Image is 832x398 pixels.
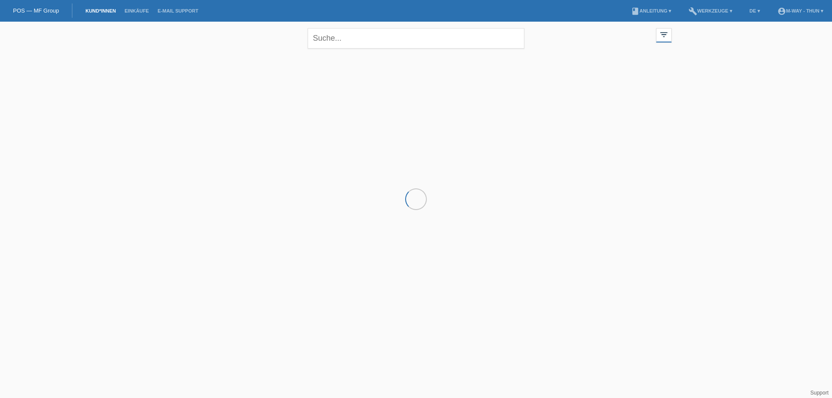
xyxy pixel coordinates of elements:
a: Support [810,390,829,396]
a: E-Mail Support [153,8,203,13]
i: build [689,7,697,16]
i: book [631,7,640,16]
a: buildWerkzeuge ▾ [684,8,737,13]
a: Einkäufe [120,8,153,13]
a: POS — MF Group [13,7,59,14]
a: bookAnleitung ▾ [627,8,676,13]
a: account_circlem-way - Thun ▾ [773,8,828,13]
a: Kund*innen [81,8,120,13]
i: filter_list [659,30,669,39]
a: DE ▾ [745,8,764,13]
input: Suche... [308,28,524,49]
i: account_circle [777,7,786,16]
